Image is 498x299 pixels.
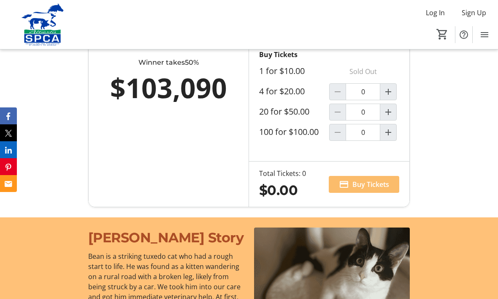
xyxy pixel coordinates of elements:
button: Buy Tickets [329,176,399,193]
span: Log In [426,8,445,18]
button: Increment by one [380,84,396,100]
span: Buy Tickets [352,179,389,189]
button: Sign Up [455,6,493,19]
span: [PERSON_NAME] Story [88,229,244,246]
button: Menu [476,26,493,43]
div: $103,090 [106,68,232,108]
strong: Buy Tickets [259,50,298,59]
label: 20 for $50.00 [259,107,309,117]
img: Alberta SPCA's Logo [5,3,80,46]
button: Increment by one [380,104,396,120]
button: Help [455,26,472,43]
span: 50% [185,58,199,66]
div: Winner takes [106,58,232,68]
label: 4 for $20.00 [259,86,305,96]
div: $0.00 [259,180,306,200]
p: Sold Out [329,63,397,80]
label: 100 for $100.00 [259,127,319,137]
div: Total Tickets: 0 [259,168,306,178]
button: Cart [435,27,450,42]
span: Sign Up [462,8,486,18]
button: Increment by one [380,124,396,140]
button: Log In [419,6,452,19]
label: 1 for $10.00 [259,66,305,76]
